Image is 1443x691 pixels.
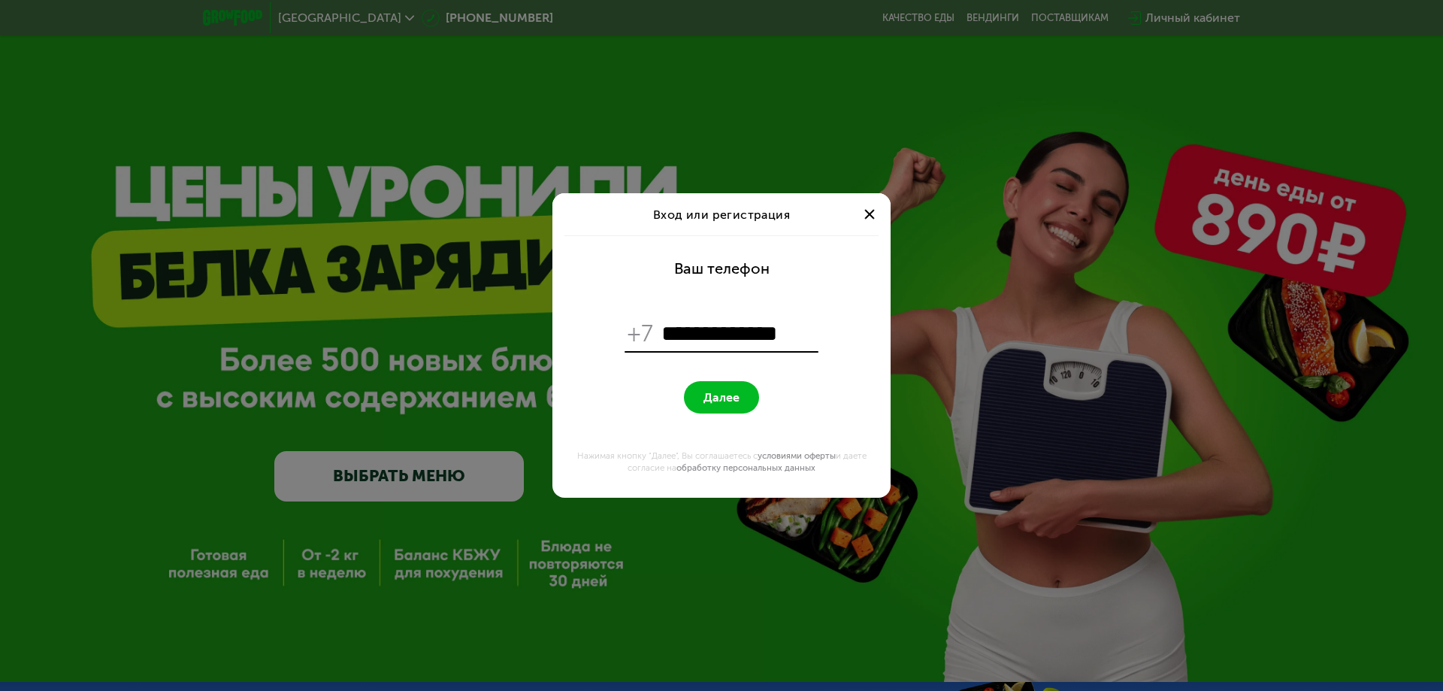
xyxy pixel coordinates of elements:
div: Нажимая кнопку "Далее", Вы соглашаетесь с и даете согласие на [561,450,882,474]
a: условиями оферты [758,450,836,461]
span: Вход или регистрация [653,208,790,222]
a: обработку персональных данных [676,462,815,473]
span: Далее [703,390,740,405]
div: Ваш телефон [674,259,770,277]
span: +7 [628,320,655,348]
button: Далее [684,381,759,414]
